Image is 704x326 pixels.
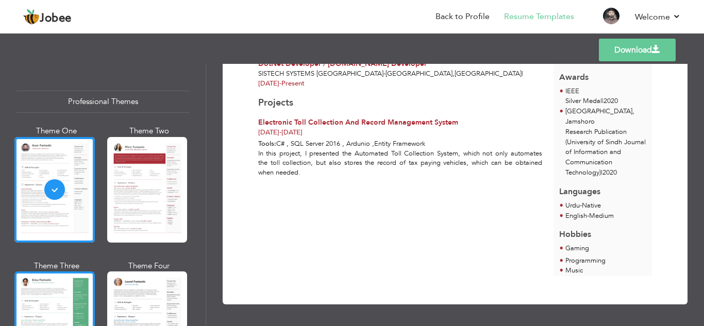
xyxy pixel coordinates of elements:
span: DotNet Developer / [DOMAIN_NAME] Developer [258,59,427,68]
img: jobee.io [23,9,40,25]
span: , [452,69,455,78]
img: Profile Img [603,8,619,24]
a: Resume Templates [504,11,574,23]
span: Electronic Toll Collection And Record Management System [258,117,458,127]
a: Jobee [23,9,72,25]
a: Back to Profile [435,11,490,23]
div: In this project, I presented the Automated Toll Collection System, which not only automates the t... [253,149,548,187]
span: Sistech Systems [GEOGRAPHIC_DATA] [258,69,383,78]
span: Jobee [40,13,72,24]
span: Tools: [258,139,276,148]
span: Present [258,79,305,88]
span: [GEOGRAPHIC_DATA], Jamshoro [565,107,634,126]
span: 2020 [604,96,618,106]
li: Native [565,201,601,211]
li: Medium [565,211,614,221]
span: [GEOGRAPHIC_DATA] [455,69,522,78]
div: Theme Two [109,126,190,136]
span: Urdu [565,201,580,210]
span: [GEOGRAPHIC_DATA] [385,69,452,78]
span: | [601,168,602,177]
span: Programming [565,256,606,265]
span: Music [565,266,583,275]
span: English [565,211,587,220]
span: Projects [258,96,293,109]
span: - [279,79,281,88]
a: Download [599,39,676,61]
span: | [602,96,604,106]
span: - [580,201,582,210]
span: Awards [559,64,589,83]
div: Theme One [16,126,97,136]
span: 2020 [602,168,617,177]
span: - [383,69,385,78]
span: [DATE] [258,79,281,88]
span: Silver Medal [565,96,602,106]
span: - [279,128,281,137]
div: Theme Three [16,261,97,271]
a: Welcome [635,11,681,23]
span: Languages [559,178,600,198]
span: | [522,69,523,78]
span: Gaming [565,244,589,253]
div: Theme Four [109,261,190,271]
span: Hobbies [559,229,591,240]
span: Research Publication (University of Sindh Journal of Information and Communication Technology) [565,127,646,177]
span: C# , SQL Server 2016 , Ardunio ,Entity Framework [276,139,425,148]
span: [DATE] [DATE] [258,128,303,137]
div: Professional Themes [16,91,189,113]
span: IEEE [565,87,579,96]
span: - [587,211,589,220]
